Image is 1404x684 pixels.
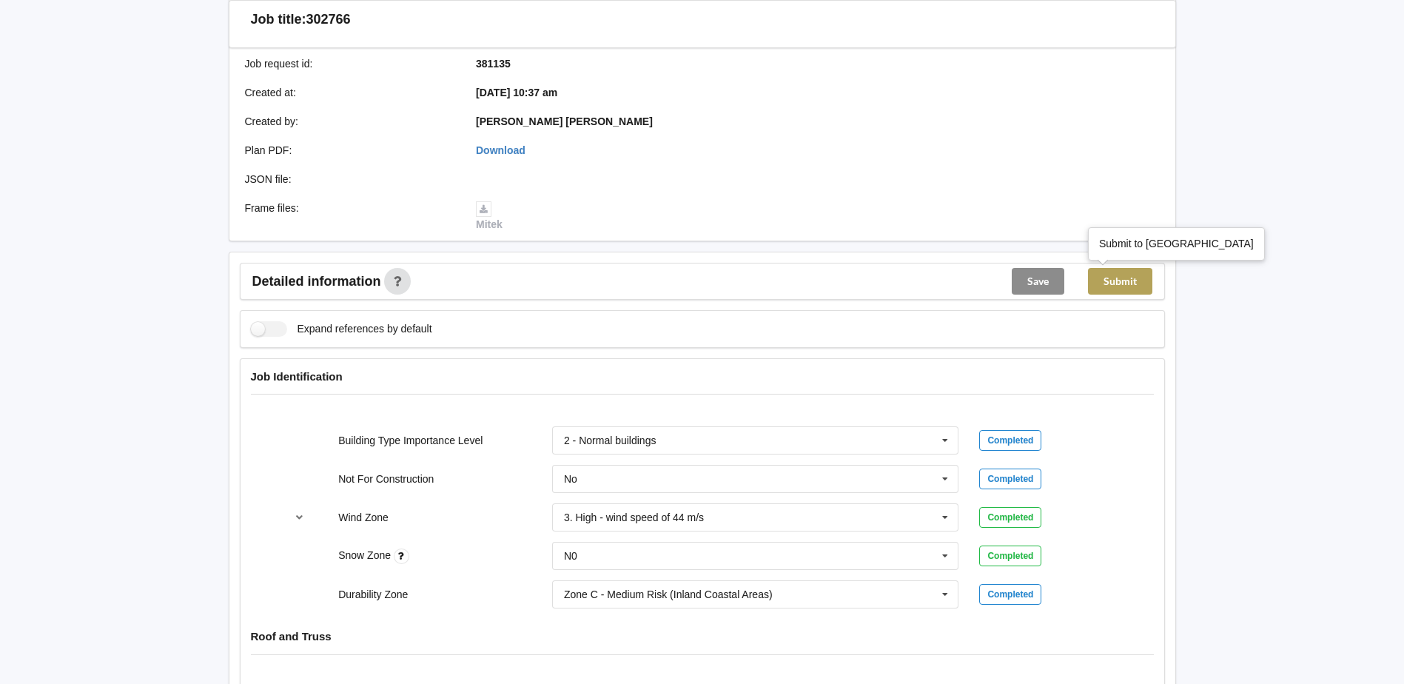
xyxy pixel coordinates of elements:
[235,143,466,158] div: Plan PDF :
[338,435,483,446] label: Building Type Importance Level
[338,512,389,523] label: Wind Zone
[285,504,314,531] button: reference-toggle
[338,589,408,600] label: Durability Zone
[979,430,1041,451] div: Completed
[338,473,434,485] label: Not For Construction
[252,275,381,288] span: Detailed information
[476,115,653,127] b: [PERSON_NAME] [PERSON_NAME]
[251,321,432,337] label: Expand references by default
[476,58,511,70] b: 381135
[564,435,656,446] div: 2 - Normal buildings
[235,114,466,129] div: Created by :
[235,172,466,187] div: JSON file :
[979,546,1041,566] div: Completed
[564,551,577,561] div: N0
[1088,268,1152,295] button: Submit
[235,85,466,100] div: Created at :
[251,369,1154,383] h4: Job Identification
[476,87,557,98] b: [DATE] 10:37 am
[235,201,466,232] div: Frame files :
[979,469,1041,489] div: Completed
[564,589,773,600] div: Zone C - Medium Risk (Inland Coastal Areas)
[251,11,306,28] h3: Job title:
[338,549,394,561] label: Snow Zone
[979,507,1041,528] div: Completed
[306,11,351,28] h3: 302766
[564,474,577,484] div: No
[251,629,1154,643] h4: Roof and Truss
[979,584,1041,605] div: Completed
[1099,236,1254,251] div: Submit to [GEOGRAPHIC_DATA]
[476,144,525,156] a: Download
[235,56,466,71] div: Job request id :
[564,512,704,523] div: 3. High - wind speed of 44 m/s
[476,202,503,230] a: Mitek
